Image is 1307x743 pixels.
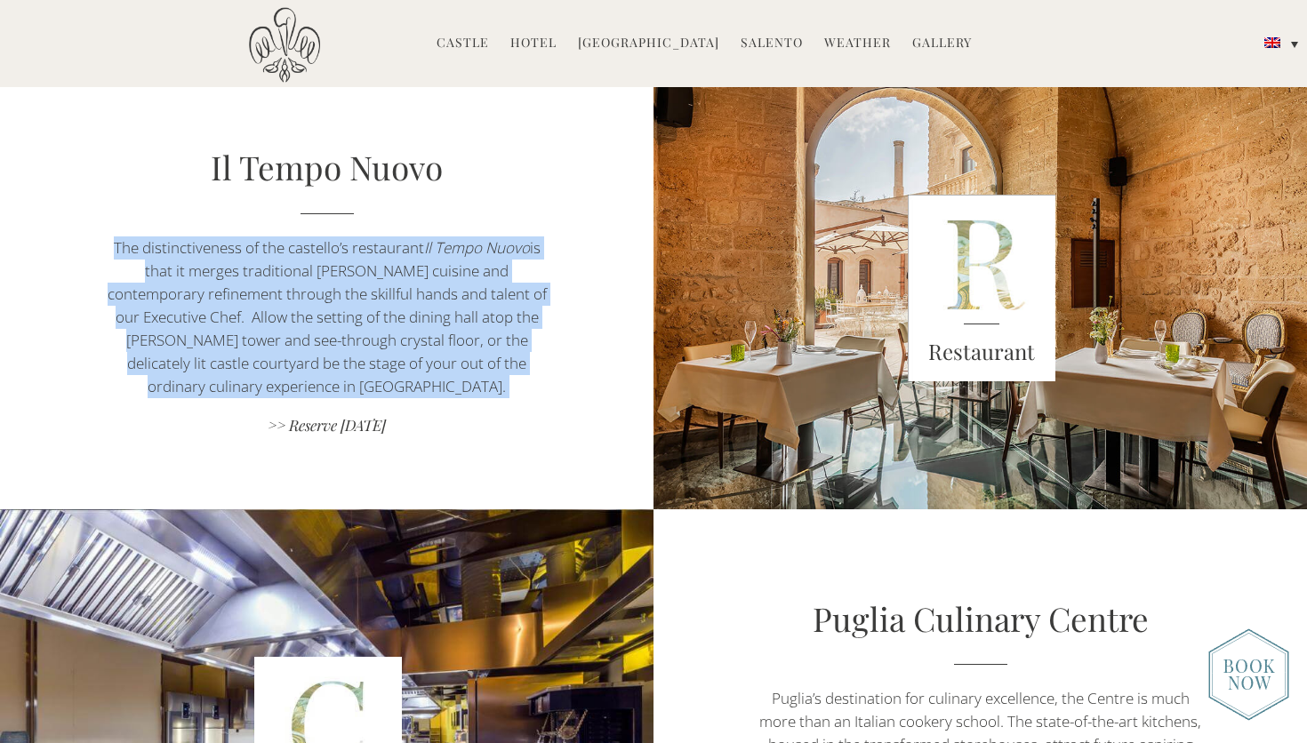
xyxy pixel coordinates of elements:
img: Castello di Ugento [249,7,320,83]
img: r_green.jpg [908,195,1055,381]
a: Hotel [510,34,557,54]
img: new-booknow.png [1208,628,1289,721]
h3: Restaurant [908,336,1055,368]
a: Salento [741,34,803,54]
a: Gallery [912,34,972,54]
p: The distinctiveness of the castello’s restaurant is that it merges traditional [PERSON_NAME] cuis... [98,236,556,398]
a: [GEOGRAPHIC_DATA] [578,34,719,54]
a: >> Reserve [DATE] [98,415,556,439]
a: Weather [824,34,891,54]
i: Il Tempo Nuovo [424,237,530,258]
a: Castle [437,34,489,54]
a: Puglia Culinary Centre [813,596,1149,640]
img: English [1264,37,1280,48]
